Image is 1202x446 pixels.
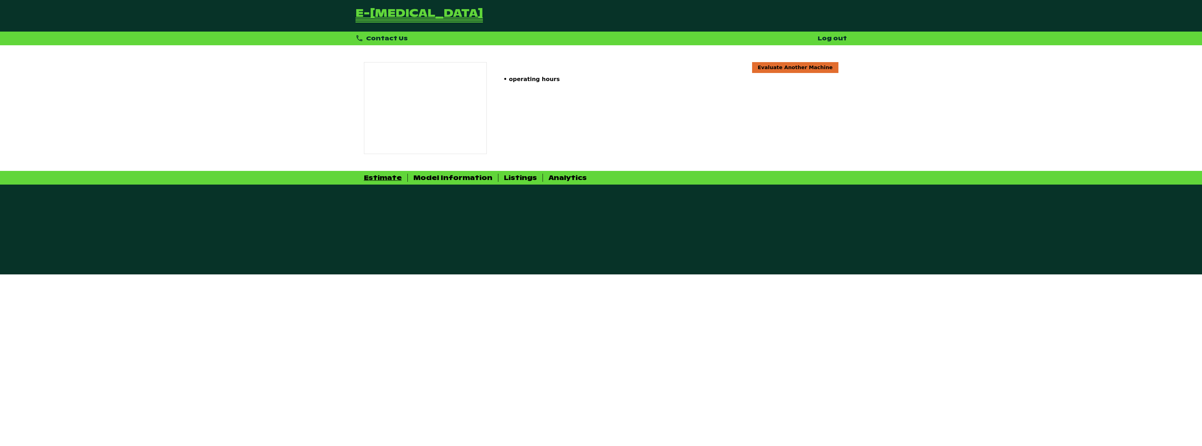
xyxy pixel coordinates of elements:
[752,62,838,73] a: Evaluate Another Machine
[366,35,408,42] span: Contact Us
[356,34,408,42] div: Contact Us
[504,174,537,182] div: Listings
[364,174,402,182] div: Estimate
[818,35,847,42] a: Log out
[549,174,587,182] div: Analytics
[356,8,483,23] a: Go Back to Homepage
[504,76,838,82] p: • operating hours
[413,174,492,182] div: Model Information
